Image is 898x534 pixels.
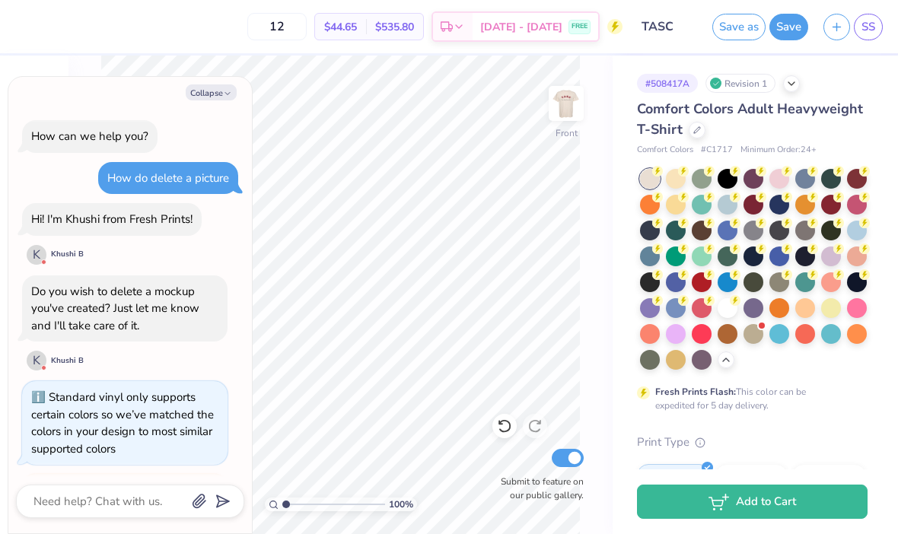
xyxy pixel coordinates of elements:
div: How do delete a picture [107,170,229,186]
button: Save as [712,14,766,40]
div: Hi! I'm Khushi from Fresh Prints! [31,211,193,227]
div: Standard vinyl only supports certain colors so we’ve matched the colors in your design to most si... [31,389,214,456]
div: # 508417A [637,74,698,93]
button: Collapse [186,84,237,100]
span: $535.80 [375,19,414,35]
div: Revision 1 [705,74,775,93]
label: Submit to feature on our public gallery. [492,475,584,502]
span: FREE [572,21,588,32]
span: Comfort Colors Adult Heavyweight T-Shirt [637,100,863,138]
span: SS [861,18,875,36]
button: Add to Cart [637,485,868,519]
div: How can we help you? [31,129,148,144]
span: [DATE] - [DATE] [480,19,562,35]
div: Screen Print [637,464,711,487]
input: – – [247,13,307,40]
button: Save [769,14,808,40]
div: Digital Print [792,464,866,487]
input: Untitled Design [630,11,705,42]
div: Front [556,126,578,140]
span: # C1717 [701,144,733,157]
div: Print Type [637,434,868,451]
div: K [27,245,46,265]
div: Khushi B [51,249,84,260]
span: 100 % [389,497,413,511]
div: K [27,351,46,370]
a: SS [854,14,883,40]
div: Khushi B [51,355,84,367]
strong: Fresh Prints Flash: [655,386,736,398]
span: Comfort Colors [637,144,693,157]
span: $44.65 [324,19,357,35]
img: Front [551,88,581,119]
div: Do you wish to delete a mockup you've created? Just let me know and I'll take care of it. [31,284,199,333]
div: Embroidery [715,464,788,487]
div: This color can be expedited for 5 day delivery. [655,385,842,412]
span: Minimum Order: 24 + [740,144,817,157]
